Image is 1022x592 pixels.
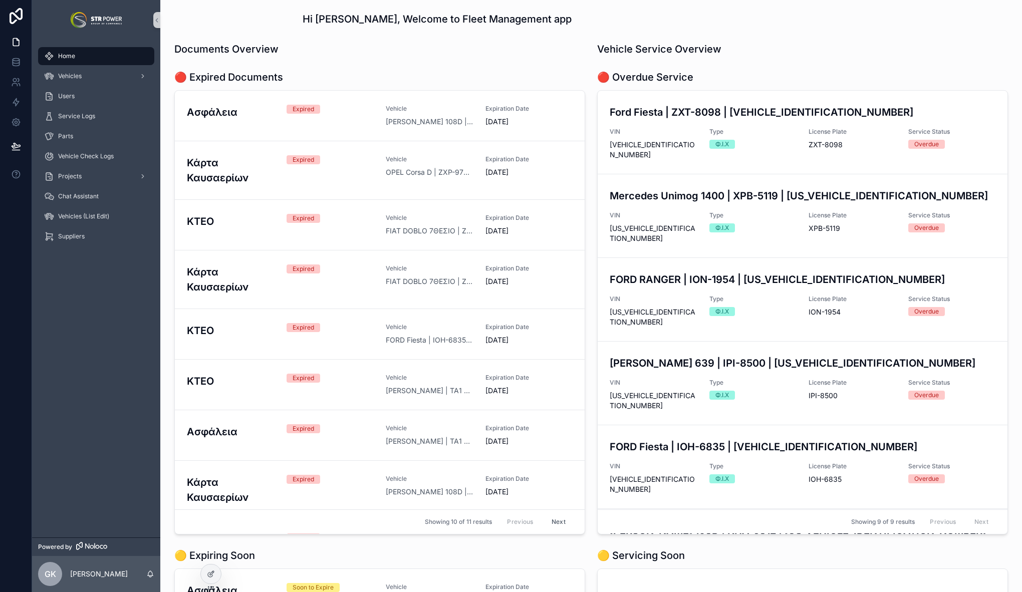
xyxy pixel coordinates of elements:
[610,295,697,303] span: VIN
[187,105,275,120] h3: Ασφάλεια
[58,212,109,220] span: Vehicles (List Edit)
[70,569,128,579] p: [PERSON_NAME]
[908,128,996,136] span: Service Status
[386,226,473,236] a: FIAT DOBLO 7ΘΕΣΙΟ | ΖΧΟ9787 | [US_VEHICLE_IDENTIFICATION_NUMBER]
[386,276,473,286] a: FIAT DOBLO 7ΘΕΣΙΟ | ΖΧΟ9787 | [US_VEHICLE_IDENTIFICATION_NUMBER]
[38,167,154,185] a: Projects
[187,475,275,505] h3: Κάρτα Καυσαερίων
[597,42,721,56] h1: Vehicle Service Overview
[303,12,572,26] h1: Hi [PERSON_NAME], Welcome to Fleet Management app
[386,155,473,163] span: Vehicle
[386,436,473,446] a: [PERSON_NAME] | ΤΑ1 6599 (BKK-1794 ) | 604149628
[809,391,896,401] span: IPI-8500
[58,112,95,120] span: Service Logs
[598,425,1007,508] a: FORD Fiesta | IOH-6835 | [VEHICLE_IDENTIFICATION_NUMBER]VIN[VEHICLE_IDENTIFICATION_NUMBER]TypeΦ.Ι...
[485,226,573,236] span: [DATE]
[485,155,573,163] span: Expiration Date
[175,359,585,410] a: ΚΤΕΟExpiredVehicle[PERSON_NAME] | ΤΑ1 6599 (BKK-1794 ) | 604149628Expiration Date[DATE]
[58,92,75,100] span: Users
[38,67,154,85] a: Vehicles
[610,391,697,411] span: [US_VEHICLE_IDENTIFICATION_NUMBER]
[809,462,896,470] span: License Plate
[386,167,473,177] span: OPEL Corsa D | ZXP-9700 | [US_VEHICLE_IDENTIFICATION_NUMBER]
[58,152,114,160] span: Vehicle Check Logs
[38,207,154,225] a: Vehicles (List Edit)
[293,424,314,433] div: Expired
[38,87,154,105] a: Users
[32,537,160,556] a: Powered by
[293,105,314,114] div: Expired
[187,214,275,229] h3: ΚΤΕΟ
[908,295,996,303] span: Service Status
[597,548,685,562] h1: 🟡 Servicing Soon
[187,155,275,185] h3: Κάρτα Καυσαερίων
[38,147,154,165] a: Vehicle Check Logs
[425,518,492,526] span: Showing 10 of 11 results
[386,117,473,127] a: [PERSON_NAME] 108D | KHA-5812 | [US_VEHICLE_IDENTIFICATION_NUMBER]
[610,140,697,160] span: [VEHICLE_IDENTIFICATION_NUMBER]
[908,462,996,470] span: Service Status
[38,543,72,551] span: Powered by
[485,583,573,591] span: Expiration Date
[908,379,996,387] span: Service Status
[175,460,585,519] a: Κάρτα ΚαυσαερίωνExpiredVehicle[PERSON_NAME] 108D | KHA-5812 | [US_VEHICLE_IDENTIFICATION_NUMBER]E...
[38,227,154,245] a: Suppliers
[610,272,995,287] h3: FORD RANGER | ION-1954 | [US_VEHICLE_IDENTIFICATION_NUMBER]
[597,70,693,84] h1: 🔴 Overdue Service
[386,386,473,396] a: [PERSON_NAME] | ΤΑ1 6599 (BKK-1794 ) | 604149628
[598,174,1007,257] a: Mercedes Unimog 1400 | XPB-5119 | [US_VEHICLE_IDENTIFICATION_NUMBER]VIN[US_VEHICLE_IDENTIFICATION...
[809,307,896,317] span: ION-1954
[485,214,573,222] span: Expiration Date
[293,323,314,332] div: Expired
[293,475,314,484] div: Expired
[32,40,160,258] div: scrollable content
[610,379,697,387] span: VIN
[58,132,73,140] span: Parts
[610,462,697,470] span: VIN
[386,475,473,483] span: Vehicle
[386,335,473,345] a: FORD Fiesta | IOH-6835 | [VEHICLE_IDENTIFICATION_NUMBER]
[485,487,573,497] span: [DATE]
[175,141,585,199] a: Κάρτα ΚαυσαερίωνExpiredVehicleOPEL Corsa D | ZXP-9700 | [US_VEHICLE_IDENTIFICATION_NUMBER]Expirat...
[293,264,314,273] div: Expired
[914,223,939,232] div: Overdue
[38,127,154,145] a: Parts
[485,424,573,432] span: Expiration Date
[610,211,697,219] span: VIN
[709,379,797,387] span: Type
[914,307,939,316] div: Overdue
[610,188,995,203] h3: Mercedes Unimog 1400 | XPB-5119 | [US_VEHICLE_IDENTIFICATION_NUMBER]
[809,211,896,219] span: License Plate
[598,257,1007,341] a: FORD RANGER | ION-1954 | [US_VEHICLE_IDENTIFICATION_NUMBER]VIN[US_VEHICLE_IDENTIFICATION_NUMBER]T...
[485,386,573,396] span: [DATE]
[598,508,1007,592] a: [PERSON_NAME] 108D | KHA-5812 | [US_VEHICLE_IDENTIFICATION_NUMBER]
[174,42,279,56] h1: Documents Overview
[386,323,473,331] span: Vehicle
[851,518,915,526] span: Showing 9 of 9 results
[809,128,896,136] span: License Plate
[293,155,314,164] div: Expired
[610,307,697,327] span: [US_VEHICLE_IDENTIFICATION_NUMBER]
[71,12,122,28] img: App logo
[485,323,573,331] span: Expiration Date
[914,474,939,483] div: Overdue
[610,356,995,371] h3: [PERSON_NAME] 639 | IPI-8500 | [US_VEHICLE_IDENTIFICATION_NUMBER]
[38,107,154,125] a: Service Logs
[58,232,85,240] span: Suppliers
[187,424,275,439] h3: Ασφάλεια
[715,223,729,232] div: Φ.Ι.Χ
[38,187,154,205] a: Chat Assistant
[715,307,729,316] div: Φ.Ι.Χ
[386,487,473,497] span: [PERSON_NAME] 108D | KHA-5812 | [US_VEHICLE_IDENTIFICATION_NUMBER]
[175,250,585,309] a: Κάρτα ΚαυσαερίωνExpiredVehicleFIAT DOBLO 7ΘΕΣΙΟ | ΖΧΟ9787 | [US_VEHICLE_IDENTIFICATION_NUMBER]Exp...
[485,335,573,345] span: [DATE]
[809,474,896,484] span: IOH-6835
[386,374,473,382] span: Vehicle
[174,70,283,84] h1: 🔴 Expired Documents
